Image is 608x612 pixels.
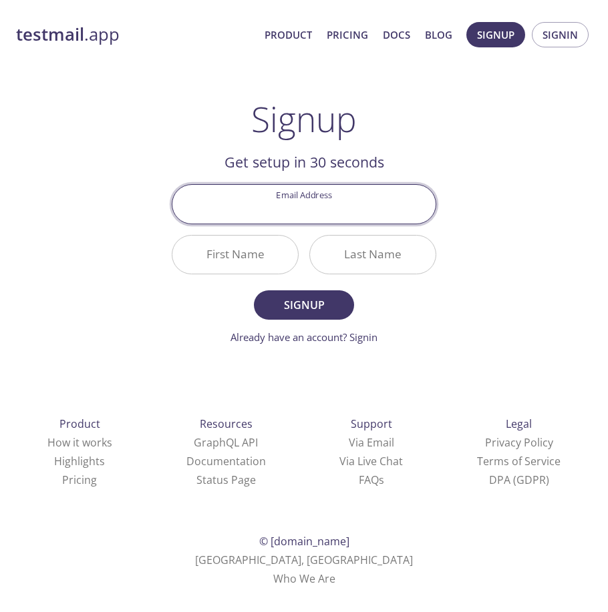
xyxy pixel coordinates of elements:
a: Status Page [196,473,256,487]
a: Pricing [327,26,368,43]
a: DPA (GDPR) [489,473,549,487]
h1: Signup [251,99,357,139]
span: Legal [506,416,532,431]
a: GraphQL API [194,435,258,450]
span: Product [59,416,100,431]
strong: testmail [16,23,84,46]
a: Pricing [62,473,97,487]
a: Via Live Chat [339,454,403,469]
a: Documentation [186,454,266,469]
a: Blog [425,26,452,43]
span: [GEOGRAPHIC_DATA], [GEOGRAPHIC_DATA] [195,553,413,567]
a: FAQ [359,473,384,487]
button: Signup [466,22,525,47]
a: Highlights [54,454,105,469]
a: Already have an account? Signin [231,330,377,344]
span: s [379,473,384,487]
a: Via Email [349,435,394,450]
button: Signup [254,290,354,320]
span: Signup [477,26,514,43]
span: Resources [200,416,253,431]
a: Privacy Policy [485,435,553,450]
a: Docs [383,26,410,43]
a: How it works [47,435,112,450]
a: Product [265,26,312,43]
span: Signin [543,26,578,43]
a: Terms of Service [477,454,561,469]
span: Signup [269,296,339,314]
span: © [DOMAIN_NAME] [259,534,349,549]
span: Support [351,416,392,431]
a: Who We Are [273,571,335,586]
a: testmail.app [16,23,254,46]
button: Signin [532,22,589,47]
h2: Get setup in 30 seconds [172,151,436,174]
